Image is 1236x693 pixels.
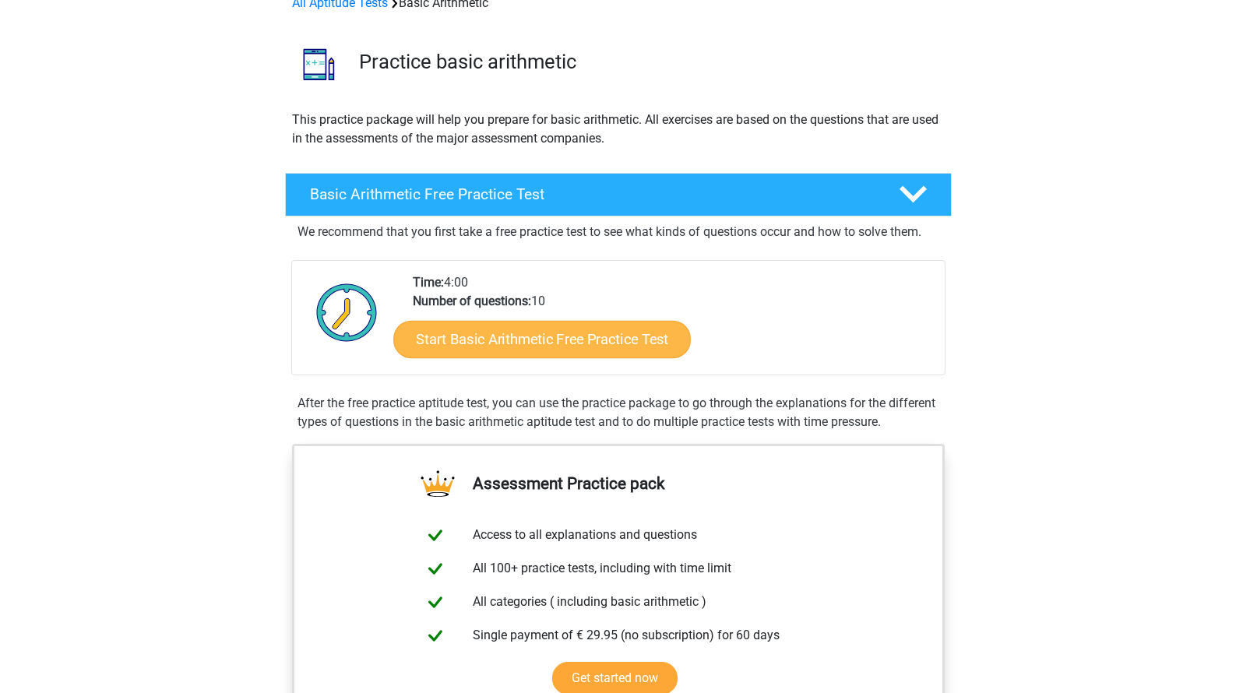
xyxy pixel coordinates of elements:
[393,320,691,357] a: Start Basic Arithmetic Free Practice Test
[291,394,945,431] div: After the free practice aptitude test, you can use the practice package to go through the explana...
[298,223,939,241] p: We recommend that you first take a free practice test to see what kinds of questions occur and ho...
[401,273,944,375] div: 4:00 10
[413,275,444,290] b: Time:
[286,31,352,97] img: basic arithmetic
[308,273,386,351] img: Clock
[359,50,939,74] h3: Practice basic arithmetic
[310,185,874,203] h4: Basic Arithmetic Free Practice Test
[292,111,945,148] p: This practice package will help you prepare for basic arithmetic. All exercises are based on the ...
[413,294,531,308] b: Number of questions:
[279,173,958,216] a: Basic Arithmetic Free Practice Test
